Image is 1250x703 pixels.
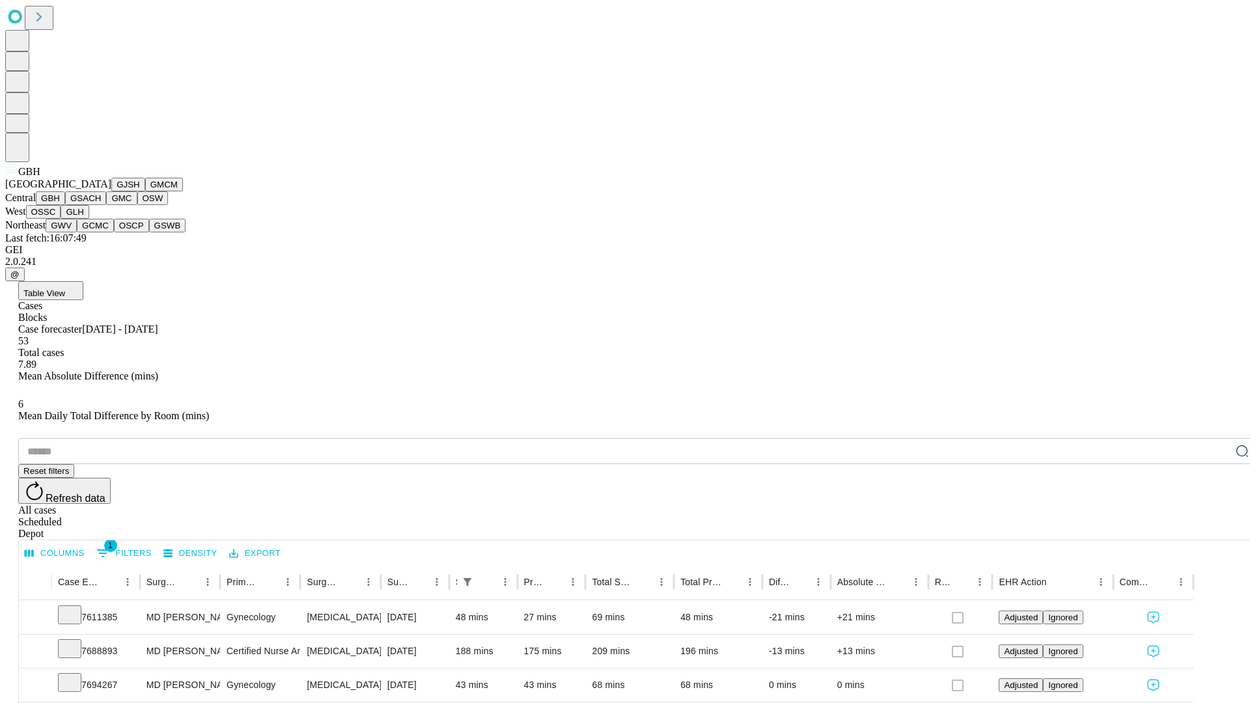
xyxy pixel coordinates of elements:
[1048,613,1077,622] span: Ignored
[160,544,221,564] button: Density
[999,644,1043,658] button: Adjusted
[741,573,759,591] button: Menu
[58,635,133,668] div: 7688893
[387,669,443,702] div: [DATE]
[652,573,671,591] button: Menu
[592,635,667,668] div: 209 mins
[18,464,74,478] button: Reset filters
[935,577,952,587] div: Resolved in EHR
[1043,678,1083,692] button: Ignored
[46,219,77,232] button: GWV
[723,573,741,591] button: Sort
[837,601,922,634] div: +21 mins
[5,219,46,230] span: Northeast
[307,635,374,668] div: [MEDICAL_DATA] [MEDICAL_DATA] REMOVAL TUBES AND/OR OVARIES FOR UTERUS 250GM OR LESS
[837,577,887,587] div: Absolute Difference
[5,268,25,281] button: @
[680,601,756,634] div: 48 mins
[592,601,667,634] div: 69 mins
[18,347,64,358] span: Total cases
[100,573,118,591] button: Sort
[1004,680,1038,690] span: Adjusted
[227,635,294,668] div: Certified Nurse Anesthetist
[1048,573,1066,591] button: Sort
[1004,646,1038,656] span: Adjusted
[680,577,721,587] div: Total Predicted Duration
[180,573,199,591] button: Sort
[58,669,133,702] div: 7694267
[279,573,297,591] button: Menu
[456,635,511,668] div: 188 mins
[18,398,23,409] span: 6
[77,219,114,232] button: GCMC
[341,573,359,591] button: Sort
[118,573,137,591] button: Menu
[93,543,155,564] button: Show filters
[260,573,279,591] button: Sort
[146,635,214,668] div: MD [PERSON_NAME]
[592,669,667,702] div: 68 mins
[146,669,214,702] div: MD [PERSON_NAME]
[1048,646,1077,656] span: Ignored
[25,641,45,663] button: Expand
[5,256,1245,268] div: 2.0.241
[46,493,105,504] span: Refresh data
[410,573,428,591] button: Sort
[227,577,259,587] div: Primary Service
[478,573,496,591] button: Sort
[114,219,149,232] button: OSCP
[58,601,133,634] div: 7611385
[458,573,477,591] div: 1 active filter
[837,635,922,668] div: +13 mins
[61,205,89,219] button: GLH
[546,573,564,591] button: Sort
[359,573,378,591] button: Menu
[496,573,514,591] button: Menu
[458,573,477,591] button: Show filters
[1172,573,1190,591] button: Menu
[18,281,83,300] button: Table View
[5,232,87,243] span: Last fetch: 16:07:49
[524,601,579,634] div: 27 mins
[791,573,809,591] button: Sort
[456,601,511,634] div: 48 mins
[999,678,1043,692] button: Adjusted
[106,191,137,205] button: GMC
[149,219,186,232] button: GSWB
[226,544,284,564] button: Export
[680,635,756,668] div: 196 mins
[889,573,907,591] button: Sort
[769,601,824,634] div: -21 mins
[23,466,69,476] span: Reset filters
[387,601,443,634] div: [DATE]
[634,573,652,591] button: Sort
[18,335,29,346] span: 53
[999,611,1043,624] button: Adjusted
[307,669,374,702] div: [MEDICAL_DATA] WITH [MEDICAL_DATA] AND/OR [MEDICAL_DATA] WITH OR WITHOUT D&C
[907,573,925,591] button: Menu
[199,573,217,591] button: Menu
[809,573,827,591] button: Menu
[428,573,446,591] button: Menu
[82,324,158,335] span: [DATE] - [DATE]
[456,669,511,702] div: 43 mins
[1120,577,1152,587] div: Comments
[227,601,294,634] div: Gynecology
[111,178,145,191] button: GJSH
[524,635,579,668] div: 175 mins
[769,669,824,702] div: 0 mins
[5,192,36,203] span: Central
[769,577,790,587] div: Difference
[524,669,579,702] div: 43 mins
[564,573,582,591] button: Menu
[18,410,209,421] span: Mean Daily Total Difference by Room (mins)
[5,244,1245,256] div: GEI
[952,573,971,591] button: Sort
[971,573,989,591] button: Menu
[1043,611,1083,624] button: Ignored
[58,577,99,587] div: Case Epic Id
[145,178,183,191] button: GMCM
[146,601,214,634] div: MD [PERSON_NAME]
[21,544,88,564] button: Select columns
[769,635,824,668] div: -13 mins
